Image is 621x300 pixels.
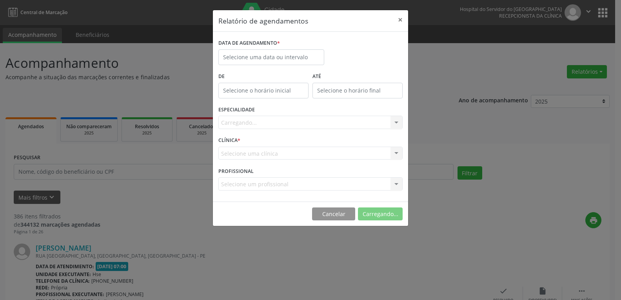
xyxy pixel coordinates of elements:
[218,37,280,49] label: DATA DE AGENDAMENTO
[312,207,355,221] button: Cancelar
[218,83,309,98] input: Selecione o horário inicial
[218,71,309,83] label: De
[358,207,403,221] button: Carregando...
[312,83,403,98] input: Selecione o horário final
[312,71,403,83] label: ATÉ
[218,49,324,65] input: Selecione uma data ou intervalo
[218,165,254,177] label: PROFISSIONAL
[392,10,408,29] button: Close
[218,135,240,147] label: CLÍNICA
[218,16,308,26] h5: Relatório de agendamentos
[218,104,255,116] label: ESPECIALIDADE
